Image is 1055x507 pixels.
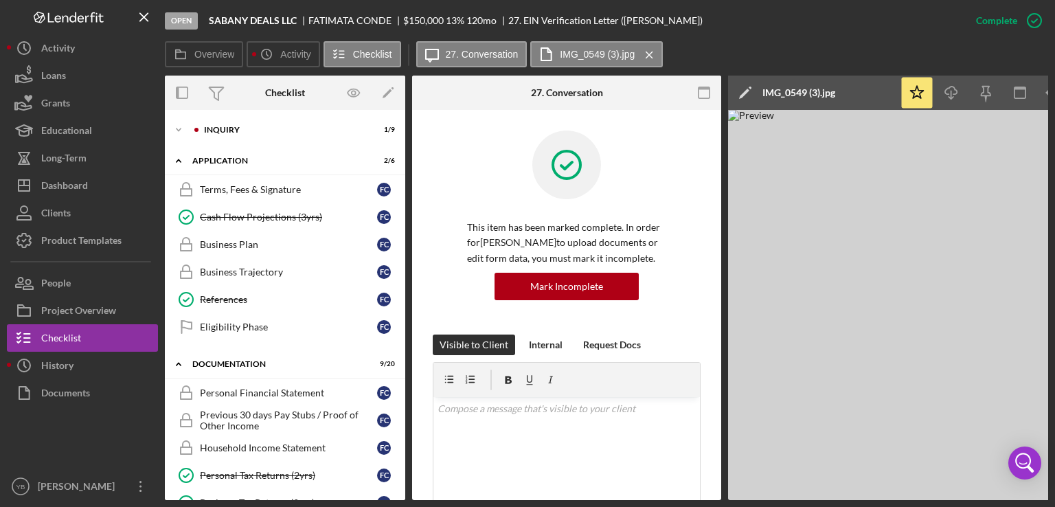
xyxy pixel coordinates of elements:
button: Overview [165,41,243,67]
label: Overview [194,49,234,60]
button: Grants [7,89,158,117]
div: Business Trajectory [200,267,377,278]
button: YB[PERSON_NAME] [7,473,158,500]
a: ReferencesFC [172,286,398,313]
div: Dashboard [41,172,88,203]
div: F C [377,469,391,482]
div: Request Docs [583,335,641,355]
div: Product Templates [41,227,122,258]
div: Clients [41,199,71,230]
div: Eligibility Phase [200,322,377,333]
div: Documentation [192,360,361,368]
div: Cash Flow Projections (3yrs) [200,212,377,223]
text: YB [16,483,25,491]
div: 2 / 6 [370,157,395,165]
button: Dashboard [7,172,158,199]
div: References [200,294,377,305]
div: 27. EIN Verification Letter ([PERSON_NAME]) [508,15,703,26]
button: Loans [7,62,158,89]
button: Activity [7,34,158,62]
div: Grants [41,89,70,120]
a: Personal Financial StatementFC [172,379,398,407]
div: 27. Conversation [531,87,603,98]
div: History [41,352,73,383]
div: F C [377,183,391,196]
button: Internal [522,335,569,355]
div: F C [377,210,391,224]
span: $150,000 [403,14,444,26]
a: Business PlanFC [172,231,398,258]
button: 27. Conversation [416,41,527,67]
label: Checklist [353,49,392,60]
div: F C [377,293,391,306]
div: 9 / 20 [370,360,395,368]
div: 1 / 9 [370,126,395,134]
button: Checklist [7,324,158,352]
div: Project Overview [41,297,116,328]
div: Business Plan [200,239,377,250]
div: Personal Financial Statement [200,387,377,398]
div: F C [377,441,391,455]
button: Request Docs [576,335,648,355]
button: Project Overview [7,297,158,324]
div: 13 % [446,15,464,26]
div: Household Income Statement [200,442,377,453]
div: 120 mo [466,15,497,26]
a: History [7,352,158,379]
a: Terms, Fees & SignatureFC [172,176,398,203]
div: F C [377,238,391,251]
div: Personal Tax Returns (2yrs) [200,470,377,481]
div: F C [377,265,391,279]
div: Long-Term [41,144,87,175]
div: [PERSON_NAME] [34,473,124,504]
a: Cash Flow Projections (3yrs)FC [172,203,398,231]
div: F C [377,320,391,334]
div: Inquiry [204,126,361,134]
button: People [7,269,158,297]
button: Complete [962,7,1048,34]
a: Household Income StatementFC [172,434,398,462]
button: Checklist [324,41,401,67]
button: Documents [7,379,158,407]
div: Activity [41,34,75,65]
div: Mark Incomplete [530,273,603,300]
a: Personal Tax Returns (2yrs)FC [172,462,398,489]
div: Internal [529,335,563,355]
div: Educational [41,117,92,148]
button: Long-Term [7,144,158,172]
button: Educational [7,117,158,144]
div: Documents [41,379,90,410]
div: F C [377,414,391,427]
a: Product Templates [7,227,158,254]
a: Eligibility PhaseFC [172,313,398,341]
div: People [41,269,71,300]
div: Terms, Fees & Signature [200,184,377,195]
p: This item has been marked complete. In order for [PERSON_NAME] to upload documents or edit form d... [467,220,666,266]
button: Clients [7,199,158,227]
div: Checklist [41,324,81,355]
a: Business TrajectoryFC [172,258,398,286]
button: Activity [247,41,319,67]
label: IMG_0549 (3).jpg [560,49,635,60]
div: Application [192,157,361,165]
div: Checklist [265,87,305,98]
button: Mark Incomplete [495,273,639,300]
label: 27. Conversation [446,49,519,60]
div: Open [165,12,198,30]
a: Previous 30 days Pay Stubs / Proof of Other IncomeFC [172,407,398,434]
button: IMG_0549 (3).jpg [530,41,663,67]
div: FATIMATA CONDE [308,15,403,26]
div: IMG_0549 (3).jpg [762,87,835,98]
b: SABANY DEALS LLC [209,15,297,26]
